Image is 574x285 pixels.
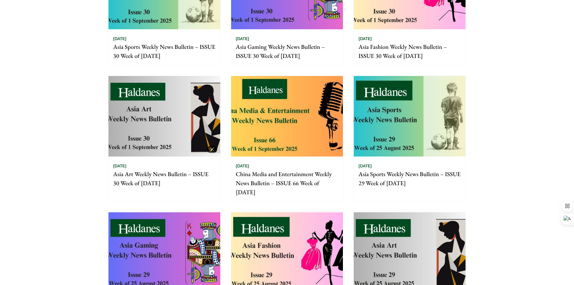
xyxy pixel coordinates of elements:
p: Asia Sports Weekly News Bulletin – ISSUE 30 Week of [DATE] [113,42,215,60]
a: [DATE] China Media and Entertainment Weekly News Bulletin – ISSUE 66 Week of [DATE] [231,76,343,202]
time: [DATE] [359,36,372,41]
time: [DATE] [236,163,249,169]
p: China Media and Entertainment Weekly News Bulletin – ISSUE 66 Week of [DATE] [236,169,338,197]
a: [DATE] Asia Art Weekly News Bulletin – ISSUE 30 Week of [DATE] [108,76,221,202]
a: [DATE] Asia Sports Weekly News Bulletin – ISSUE 29 Week of [DATE] [353,76,466,202]
time: [DATE] [113,163,127,169]
time: [DATE] [359,163,372,169]
time: [DATE] [236,36,249,41]
p: Asia Gaming Weekly News Bulletin – ISSUE 30 Week of [DATE] [236,42,338,60]
p: Asia Fashion Weekly News Bulletin – ISSUE 30 Week of [DATE] [359,42,461,60]
time: [DATE] [113,36,127,41]
p: Asia Sports Weekly News Bulletin – ISSUE 29 Week of [DATE] [359,169,461,188]
p: Asia Art Weekly News Bulletin – ISSUE 30 Week of [DATE] [113,169,215,188]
